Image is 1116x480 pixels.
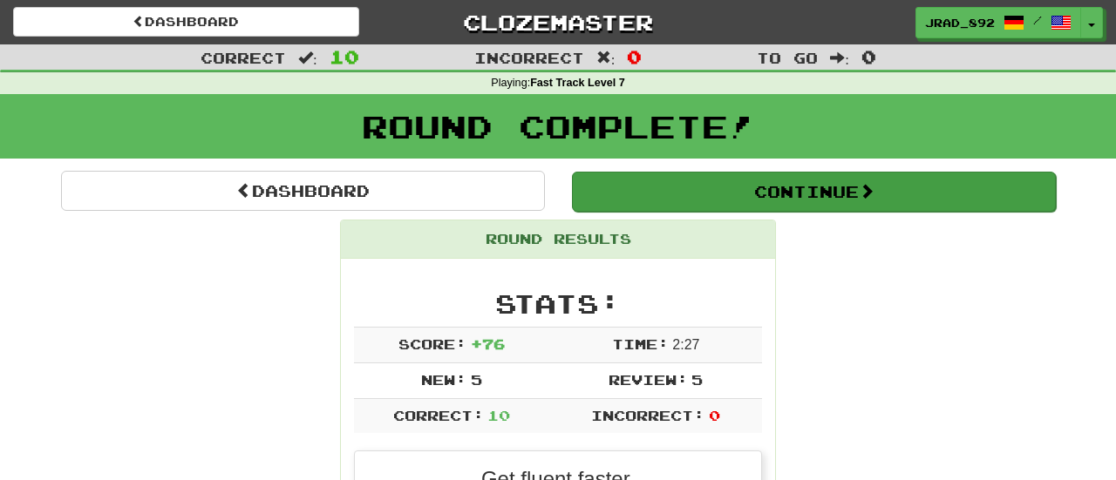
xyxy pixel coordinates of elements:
[393,407,484,423] span: Correct:
[915,7,1081,38] a: jrad_892 /
[474,49,584,66] span: Incorrect
[341,220,775,259] div: Round Results
[757,49,818,66] span: To go
[471,371,482,388] span: 5
[672,337,699,352] span: 2 : 27
[572,172,1056,212] button: Continue
[6,109,1110,144] h1: Round Complete!
[201,49,286,66] span: Correct
[487,407,510,423] span: 10
[471,335,505,352] span: + 76
[612,335,669,352] span: Time:
[596,51,616,65] span: :
[61,171,545,211] a: Dashboard
[530,77,625,89] strong: Fast Track Level 7
[709,407,720,423] span: 0
[627,46,642,67] span: 0
[13,7,359,37] a: Dashboard
[298,51,317,65] span: :
[1033,14,1042,26] span: /
[861,46,876,67] span: 0
[609,371,688,388] span: Review:
[354,289,762,318] h2: Stats:
[591,407,704,423] span: Incorrect:
[398,335,466,352] span: Score:
[330,46,359,67] span: 10
[691,371,703,388] span: 5
[830,51,849,65] span: :
[925,15,995,30] span: jrad_892
[385,7,732,37] a: Clozemaster
[421,371,466,388] span: New:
